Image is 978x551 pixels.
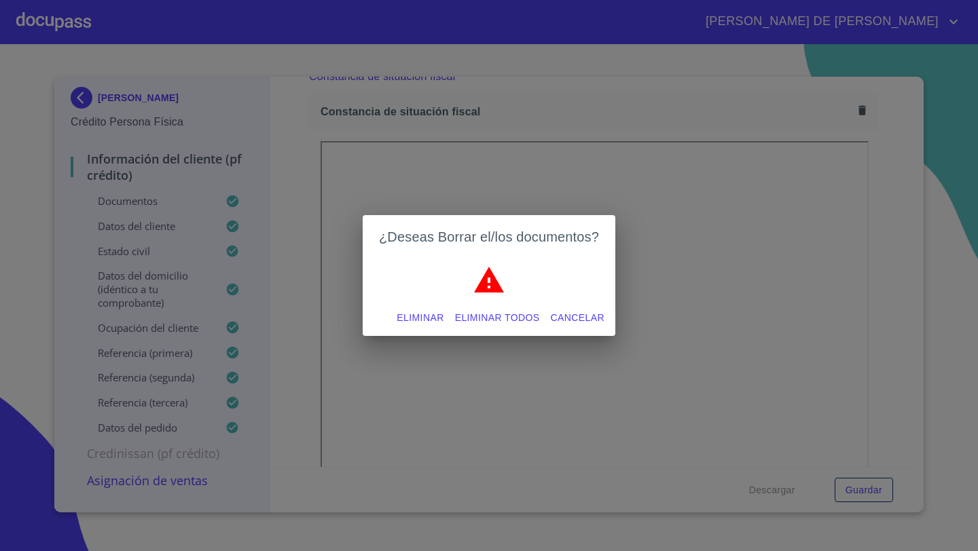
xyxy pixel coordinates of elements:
span: Eliminar todos [455,309,540,326]
span: Eliminar [397,309,443,326]
button: Cancelar [545,305,610,330]
button: Eliminar [391,305,449,330]
button: Eliminar todos [450,305,545,330]
h2: ¿Deseas Borrar el/los documentos? [379,226,599,248]
span: Cancelar [551,309,604,326]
